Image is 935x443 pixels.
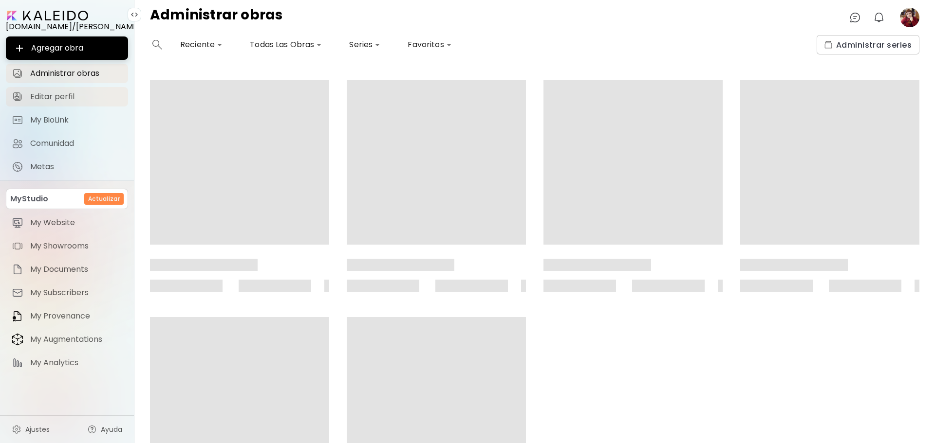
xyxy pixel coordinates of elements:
[6,157,128,177] a: completeMetas iconMetas
[30,218,122,228] span: My Website
[176,37,226,53] div: Reciente
[12,333,23,346] img: item
[30,162,122,172] span: Metas
[6,306,128,326] a: itemMy Provenance
[6,420,56,439] a: Ajustes
[10,193,48,205] p: MyStudio
[87,425,97,434] img: help
[6,36,128,60] button: Agregar obra
[30,139,122,148] span: Comunidad
[6,20,128,33] div: [DOMAIN_NAME]/[PERSON_NAME]
[152,40,162,50] img: search
[14,42,120,54] span: Agregar obra
[6,213,128,232] a: itemMy Website
[6,64,128,83] a: Administrar obras iconAdministrar obras
[6,110,128,130] a: completeMy BioLink iconMy BioLink
[30,241,122,251] span: My Showrooms
[12,217,23,229] img: item
[6,330,128,349] a: itemMy Augmentations
[6,134,128,153] a: Comunidad iconComunidad
[30,335,122,344] span: My Augmentations
[871,9,887,26] button: bellIcon
[81,420,128,439] a: Ayuda
[150,8,283,27] h4: Administrar obras
[30,311,122,321] span: My Provenance
[404,37,455,53] div: Favoritos
[30,92,122,102] span: Editar perfil
[30,115,122,125] span: My BioLink
[12,357,23,369] img: item
[824,40,912,50] span: Administrar series
[817,35,919,54] button: collectionsAdministrar series
[12,91,23,103] img: Editar perfil icon
[6,236,128,256] a: itemMy Showrooms
[131,11,138,18] img: collapse
[345,37,384,53] div: Series
[246,37,326,53] div: Todas Las Obras
[30,288,122,298] span: My Subscribers
[12,114,23,126] img: My BioLink icon
[6,353,128,372] a: itemMy Analytics
[824,41,832,49] img: collections
[6,283,128,302] a: itemMy Subscribers
[12,310,23,322] img: item
[101,425,122,434] span: Ayuda
[6,260,128,279] a: itemMy Documents
[12,264,23,275] img: item
[12,68,23,79] img: Administrar obras icon
[12,138,23,149] img: Comunidad icon
[88,195,120,203] h6: Actualizar
[12,161,23,173] img: Metas icon
[12,240,23,252] img: item
[25,425,50,434] span: Ajustes
[849,12,861,23] img: chatIcon
[30,265,122,274] span: My Documents
[873,12,885,23] img: bellIcon
[30,358,122,368] span: My Analytics
[30,69,122,78] span: Administrar obras
[12,287,23,299] img: item
[6,87,128,106] a: Editar perfil iconEditar perfil
[12,425,21,434] img: settings
[150,35,165,54] button: search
